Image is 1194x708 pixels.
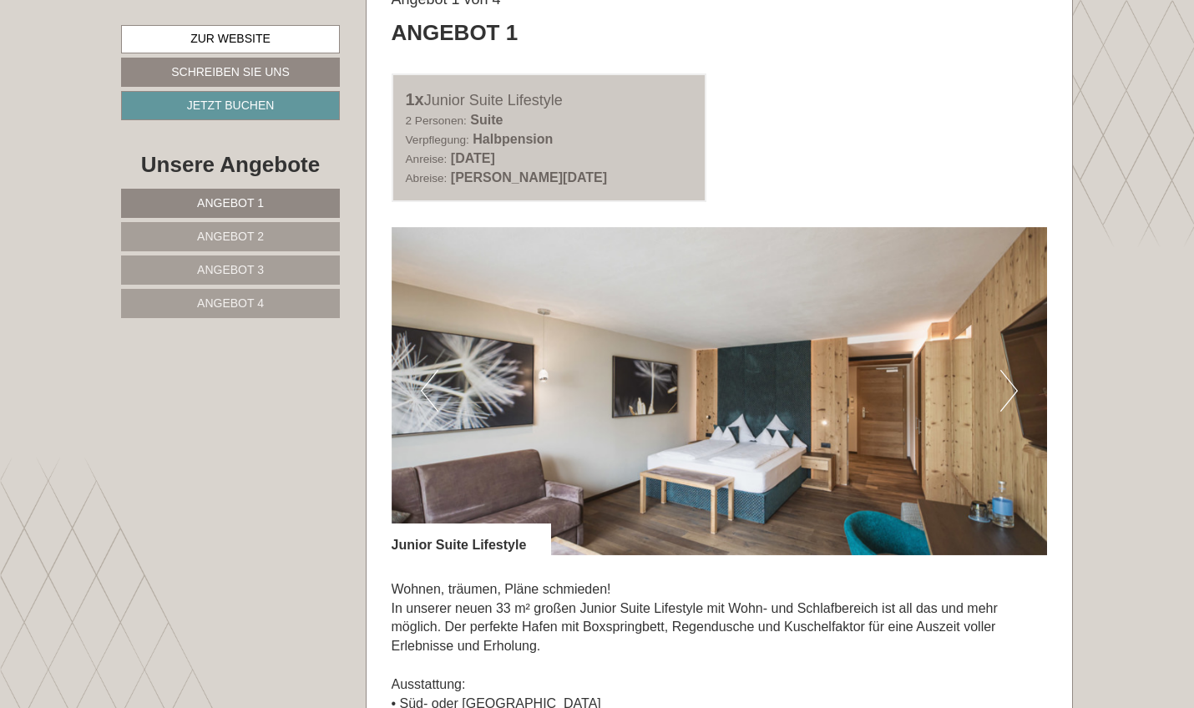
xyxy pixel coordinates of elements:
[421,370,438,412] button: Previous
[473,132,553,146] b: Halbpension
[197,196,264,210] span: Angebot 1
[392,18,519,48] div: Angebot 1
[392,523,552,555] div: Junior Suite Lifestyle
[470,113,503,127] b: Suite
[406,172,448,185] small: Abreise:
[406,114,467,127] small: 2 Personen:
[197,263,264,276] span: Angebot 3
[406,134,469,146] small: Verpflegung:
[121,91,340,120] a: Jetzt buchen
[1000,370,1018,412] button: Next
[406,88,693,112] div: Junior Suite Lifestyle
[121,25,340,53] a: Zur Website
[121,58,340,87] a: Schreiben Sie uns
[451,151,495,165] b: [DATE]
[451,170,607,185] b: [PERSON_NAME][DATE]
[406,153,448,165] small: Anreise:
[392,227,1048,555] img: image
[121,149,340,180] div: Unsere Angebote
[406,90,424,109] b: 1x
[197,296,264,310] span: Angebot 4
[197,230,264,243] span: Angebot 2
